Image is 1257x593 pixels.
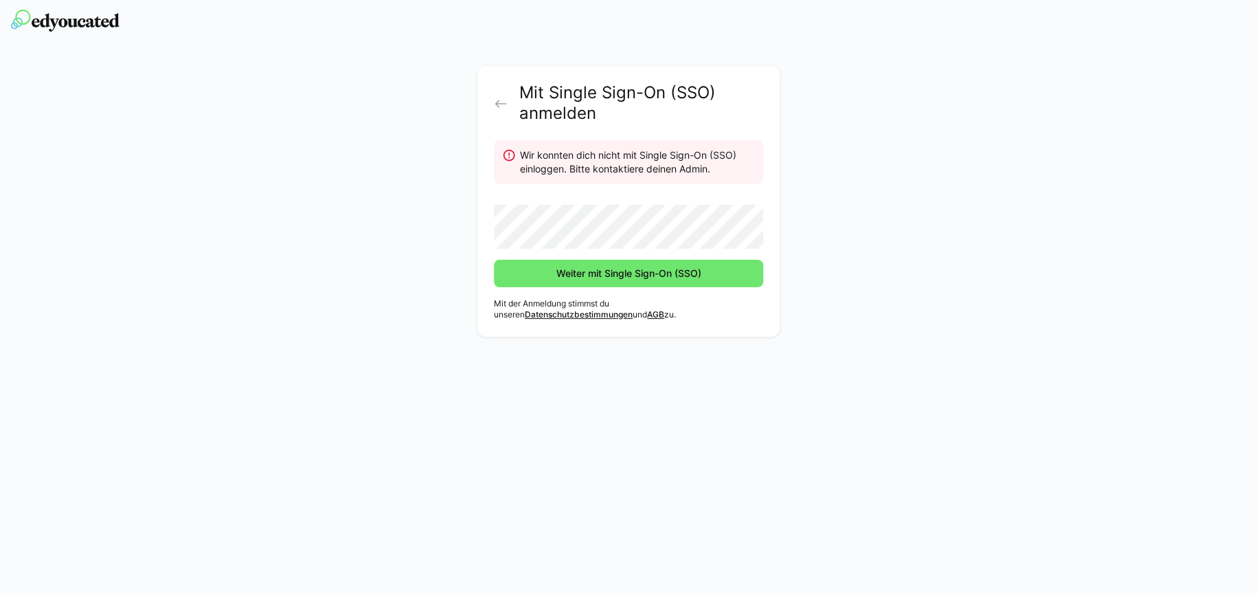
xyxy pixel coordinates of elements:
div: Wir konnten dich nicht mit Single Sign-On (SSO) einloggen. Bitte kontaktiere deinen Admin. [520,148,752,176]
p: Mit der Anmeldung stimmst du unseren und zu. [494,298,763,320]
a: Datenschutzbestimmungen [525,309,633,320]
button: Weiter mit Single Sign-On (SSO) [494,260,763,287]
img: edyoucated [11,10,120,32]
h2: Mit Single Sign-On (SSO) anmelden [519,82,763,124]
a: AGB [647,309,664,320]
span: Weiter mit Single Sign-On (SSO) [554,267,703,280]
